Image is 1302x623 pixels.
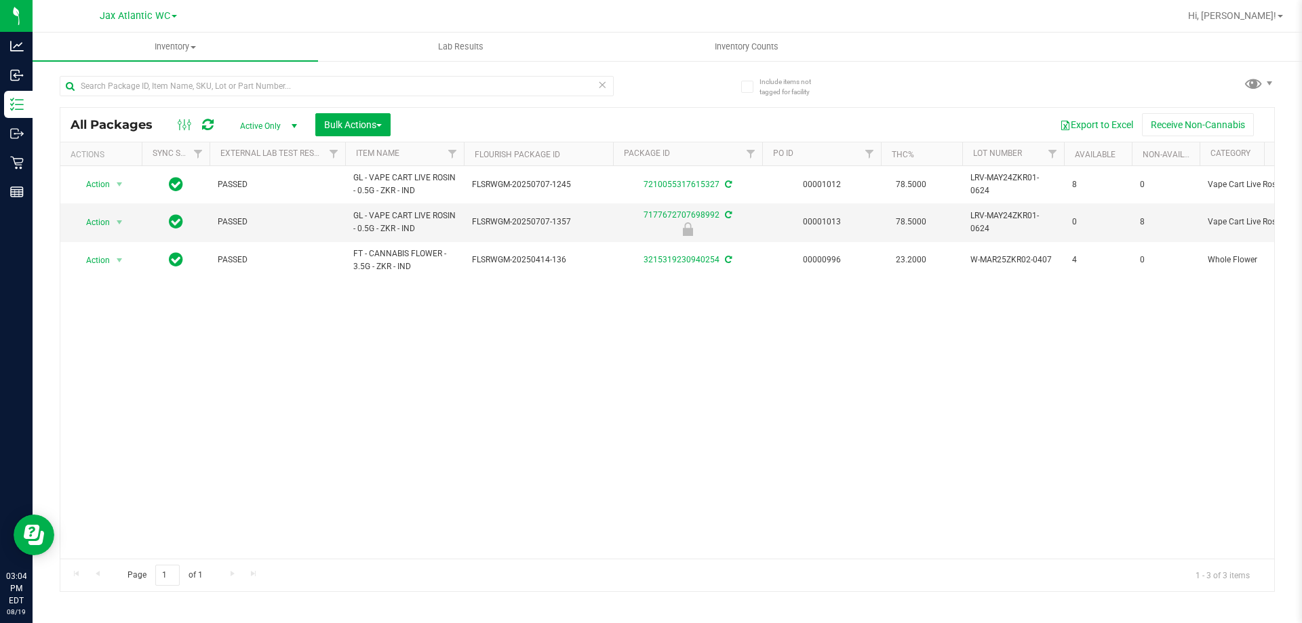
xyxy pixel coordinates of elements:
a: Non-Available [1143,150,1203,159]
span: In Sync [169,250,183,269]
a: THC% [892,150,914,159]
span: FLSRWGM-20250414-136 [472,254,605,266]
span: Action [74,251,111,270]
button: Bulk Actions [315,113,391,136]
span: 8 [1140,216,1191,228]
span: Sync from Compliance System [723,255,732,264]
a: Lab Results [318,33,604,61]
span: LRV-MAY24ZKR01-0624 [970,209,1056,235]
p: 03:04 PM EDT [6,570,26,607]
a: Category [1210,148,1250,158]
span: 1 - 3 of 3 items [1185,565,1261,585]
a: Inventory [33,33,318,61]
span: FLSRWGM-20250707-1245 [472,178,605,191]
span: select [111,213,128,232]
span: 0 [1140,254,1191,266]
span: select [111,175,128,194]
span: PASSED [218,254,337,266]
span: 0 [1072,216,1124,228]
a: Filter [1042,142,1064,165]
a: 7210055317615327 [644,180,719,189]
span: 0 [1140,178,1191,191]
span: Jax Atlantic WC [100,10,170,22]
a: Inventory Counts [604,33,889,61]
span: Lab Results [420,41,502,53]
a: 00001012 [803,180,841,189]
span: Action [74,213,111,232]
a: Filter [740,142,762,165]
span: Sync from Compliance System [723,180,732,189]
span: Action [74,175,111,194]
inline-svg: Retail [10,156,24,169]
span: FLSRWGM-20250707-1357 [472,216,605,228]
span: In Sync [169,175,183,194]
input: 1 [155,565,180,586]
span: In Sync [169,212,183,231]
a: 7177672707698992 [644,210,719,220]
span: W-MAR25ZKR02-0407 [970,254,1056,266]
inline-svg: Outbound [10,127,24,140]
span: Sync from Compliance System [723,210,732,220]
span: 23.2000 [889,250,933,270]
div: Newly Received [611,222,764,236]
inline-svg: Reports [10,185,24,199]
span: PASSED [218,216,337,228]
a: Filter [859,142,881,165]
span: 8 [1072,178,1124,191]
a: Available [1075,150,1116,159]
span: Bulk Actions [324,119,382,130]
input: Search Package ID, Item Name, SKU, Lot or Part Number... [60,76,614,96]
span: Page of 1 [116,565,214,586]
a: PO ID [773,148,793,158]
a: 00000996 [803,255,841,264]
span: 78.5000 [889,212,933,232]
a: Filter [441,142,464,165]
span: GL - VAPE CART LIVE ROSIN - 0.5G - ZKR - IND [353,209,456,235]
a: Sync Status [153,148,205,158]
span: Inventory Counts [696,41,797,53]
a: Flourish Package ID [475,150,560,159]
inline-svg: Inbound [10,68,24,82]
a: Filter [323,142,345,165]
a: 00001013 [803,217,841,226]
p: 08/19 [6,607,26,617]
iframe: Resource center [14,515,54,555]
button: Export to Excel [1051,113,1142,136]
inline-svg: Inventory [10,98,24,111]
a: Filter [187,142,210,165]
span: Include items not tagged for facility [759,77,827,97]
span: 4 [1072,254,1124,266]
span: LRV-MAY24ZKR01-0624 [970,172,1056,197]
span: GL - VAPE CART LIVE ROSIN - 0.5G - ZKR - IND [353,172,456,197]
button: Receive Non-Cannabis [1142,113,1254,136]
a: Lot Number [973,148,1022,158]
a: Item Name [356,148,399,158]
inline-svg: Analytics [10,39,24,53]
span: FT - CANNABIS FLOWER - 3.5G - ZKR - IND [353,247,456,273]
span: PASSED [218,178,337,191]
a: Package ID [624,148,670,158]
span: 78.5000 [889,175,933,195]
span: select [111,251,128,270]
span: Inventory [33,41,318,53]
div: Actions [71,150,136,159]
span: Clear [597,76,607,94]
a: External Lab Test Result [220,148,327,158]
span: Hi, [PERSON_NAME]! [1188,10,1276,21]
span: All Packages [71,117,166,132]
a: 3215319230940254 [644,255,719,264]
